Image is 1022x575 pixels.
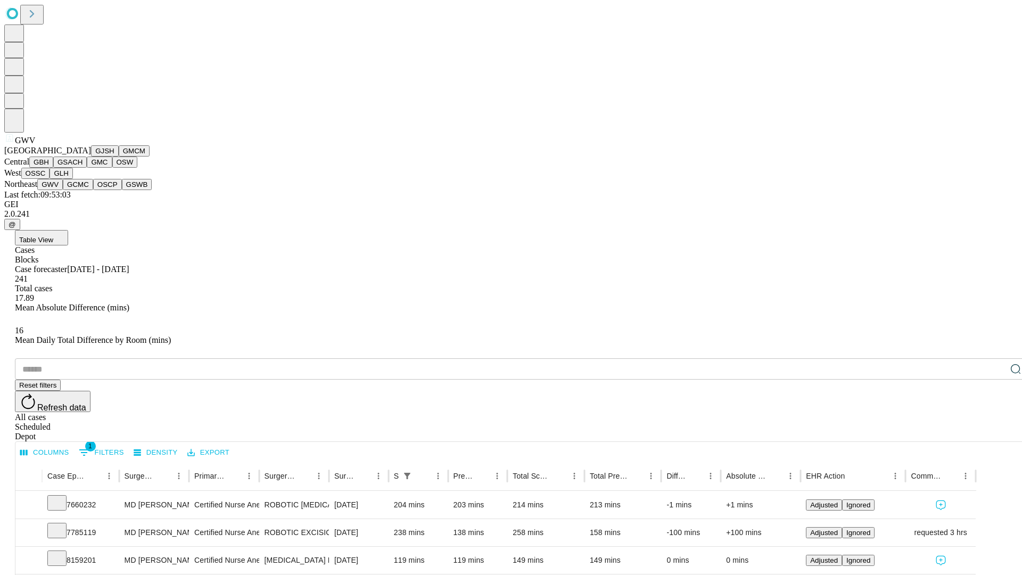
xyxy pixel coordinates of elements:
[454,472,474,480] div: Predicted In Room Duration
[29,157,53,168] button: GBH
[227,469,242,483] button: Sort
[567,469,582,483] button: Menu
[242,469,257,483] button: Menu
[125,547,184,574] div: MD [PERSON_NAME]
[644,469,658,483] button: Menu
[19,381,56,389] span: Reset filters
[334,472,355,480] div: Surgery Date
[122,179,152,190] button: GSWB
[454,547,502,574] div: 119 mins
[76,444,127,461] button: Show filters
[15,326,23,335] span: 16
[15,265,67,274] span: Case forecaster
[846,469,861,483] button: Sort
[4,179,37,188] span: Northeast
[194,519,253,546] div: Certified Nurse Anesthetist
[63,179,93,190] button: GCMC
[93,179,122,190] button: OSCP
[846,501,870,509] span: Ignored
[783,469,798,483] button: Menu
[15,293,34,302] span: 17.89
[131,445,180,461] button: Density
[37,403,86,412] span: Refresh data
[911,472,942,480] div: Comments
[194,547,253,574] div: Certified Nurse Anesthetist
[47,519,114,546] div: 7785119
[842,555,875,566] button: Ignored
[726,519,795,546] div: +100 mins
[4,219,20,230] button: @
[171,469,186,483] button: Menu
[552,469,567,483] button: Sort
[400,469,415,483] div: 1 active filter
[590,519,656,546] div: 158 mins
[50,168,72,179] button: GLH
[394,491,443,519] div: 204 mins
[454,519,502,546] div: 138 mins
[53,157,87,168] button: GSACH
[513,547,579,574] div: 149 mins
[4,146,91,155] span: [GEOGRAPHIC_DATA]
[842,499,875,511] button: Ignored
[726,547,795,574] div: 0 mins
[21,168,50,179] button: OSSC
[119,145,150,157] button: GMCM
[911,519,970,546] div: requested 3 hrs
[846,529,870,537] span: Ignored
[806,472,845,480] div: EHR Action
[394,547,443,574] div: 119 mins
[311,469,326,483] button: Menu
[356,469,371,483] button: Sort
[4,168,21,177] span: West
[334,491,383,519] div: [DATE]
[37,179,63,190] button: GWV
[185,445,232,461] button: Export
[513,472,551,480] div: Total Scheduled Duration
[842,527,875,538] button: Ignored
[513,491,579,519] div: 214 mins
[806,555,842,566] button: Adjusted
[156,469,171,483] button: Sort
[19,236,53,244] span: Table View
[666,472,687,480] div: Difference
[21,524,37,543] button: Expand
[15,380,61,391] button: Reset filters
[513,519,579,546] div: 258 mins
[18,445,72,461] button: Select columns
[265,547,324,574] div: [MEDICAL_DATA] LYMPH NODE DEEP AXILLARY OPEN
[666,491,715,519] div: -1 mins
[15,335,171,344] span: Mean Daily Total Difference by Room (mins)
[9,220,16,228] span: @
[688,469,703,483] button: Sort
[371,469,386,483] button: Menu
[4,157,29,166] span: Central
[125,519,184,546] div: MD [PERSON_NAME]
[67,265,129,274] span: [DATE] - [DATE]
[806,499,842,511] button: Adjusted
[810,529,838,537] span: Adjusted
[629,469,644,483] button: Sort
[125,472,155,480] div: Surgeon Name
[475,469,490,483] button: Sort
[102,469,117,483] button: Menu
[590,491,656,519] div: 213 mins
[15,284,52,293] span: Total cases
[87,157,112,168] button: GMC
[846,556,870,564] span: Ignored
[87,469,102,483] button: Sort
[21,552,37,570] button: Expand
[194,472,225,480] div: Primary Service
[666,547,715,574] div: 0 mins
[394,472,399,480] div: Scheduled In Room Duration
[15,136,35,145] span: GWV
[703,469,718,483] button: Menu
[943,469,958,483] button: Sort
[431,469,446,483] button: Menu
[265,491,324,519] div: ROBOTIC [MEDICAL_DATA] [MEDICAL_DATA]
[810,501,838,509] span: Adjusted
[112,157,138,168] button: OSW
[394,519,443,546] div: 238 mins
[47,491,114,519] div: 7660232
[21,496,37,515] button: Expand
[726,491,795,519] div: +1 mins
